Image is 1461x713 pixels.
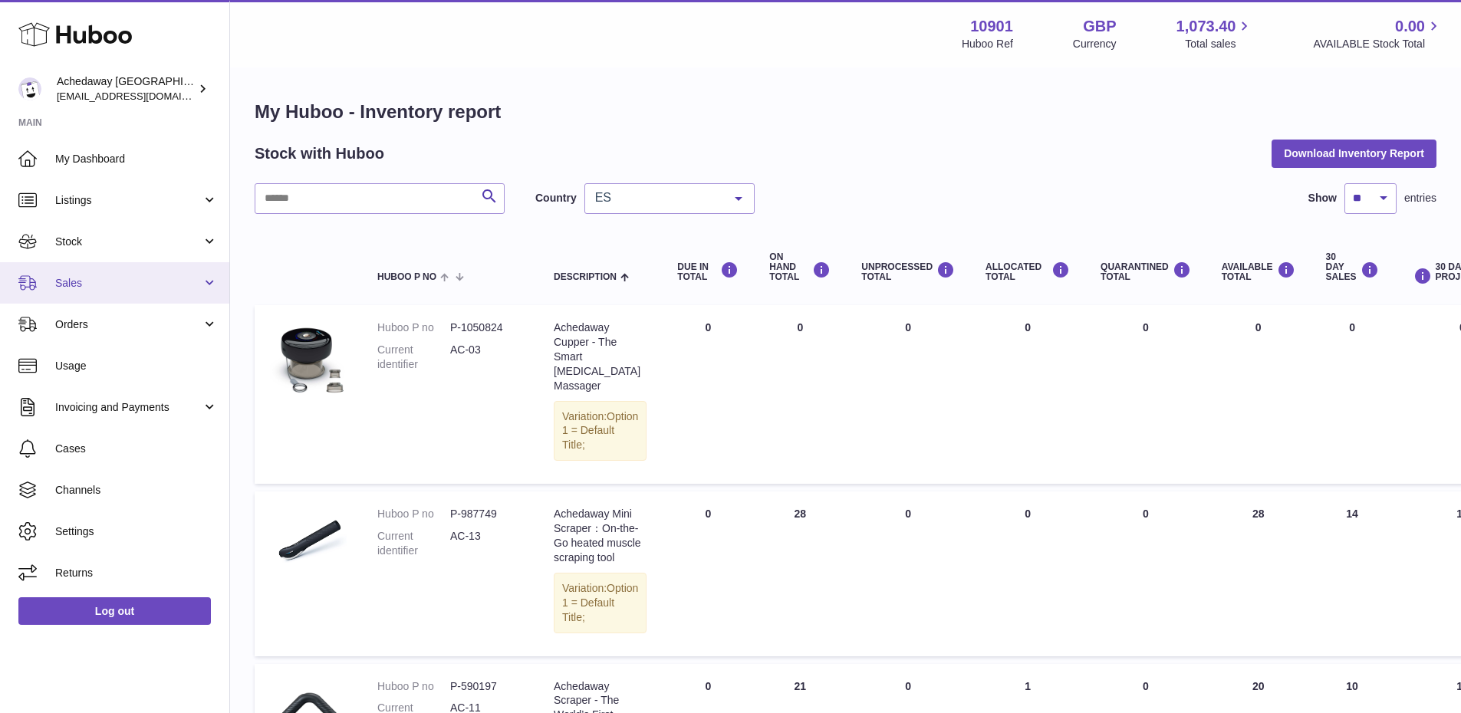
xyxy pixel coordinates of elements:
[55,359,218,373] span: Usage
[55,442,218,456] span: Cases
[450,529,523,558] dd: AC-13
[554,272,617,282] span: Description
[591,190,723,205] span: ES
[970,305,1085,484] td: 0
[377,507,450,521] dt: Huboo P no
[554,573,647,633] div: Variation:
[846,305,970,484] td: 0
[55,152,218,166] span: My Dashboard
[377,529,450,558] dt: Current identifier
[1272,140,1436,167] button: Download Inventory Report
[1143,680,1149,692] span: 0
[1313,16,1443,51] a: 0.00 AVAILABLE Stock Total
[662,491,754,655] td: 0
[1143,508,1149,520] span: 0
[1311,305,1394,484] td: 0
[55,193,202,208] span: Listings
[450,679,523,694] dd: P-590197
[1143,321,1149,333] span: 0
[861,261,955,282] div: UNPROCESSED Total
[1073,37,1117,51] div: Currency
[1206,491,1311,655] td: 28
[1185,37,1253,51] span: Total sales
[255,143,384,164] h2: Stock with Huboo
[55,235,202,249] span: Stock
[962,37,1013,51] div: Huboo Ref
[18,597,211,625] a: Log out
[18,77,41,100] img: admin@newpb.co.uk
[450,507,523,521] dd: P-987749
[270,507,347,583] img: product image
[1176,16,1236,37] span: 1,073.40
[450,320,523,335] dd: P-1050824
[270,320,347,397] img: product image
[55,524,218,539] span: Settings
[769,252,831,283] div: ON HAND Total
[377,272,436,282] span: Huboo P no
[1326,252,1379,283] div: 30 DAY SALES
[1206,305,1311,484] td: 0
[970,491,1085,655] td: 0
[1395,16,1425,37] span: 0.00
[377,320,450,335] dt: Huboo P no
[377,679,450,694] dt: Huboo P no
[562,410,638,452] span: Option 1 = Default Title;
[1101,261,1191,282] div: QUARANTINED Total
[554,401,647,462] div: Variation:
[255,100,1436,124] h1: My Huboo - Inventory report
[677,261,739,282] div: DUE IN TOTAL
[55,400,202,415] span: Invoicing and Payments
[1311,491,1394,655] td: 14
[57,74,195,103] div: Achedaway [GEOGRAPHIC_DATA]
[986,261,1070,282] div: ALLOCATED Total
[377,343,450,372] dt: Current identifier
[1313,37,1443,51] span: AVAILABLE Stock Total
[754,305,846,484] td: 0
[1404,191,1436,205] span: entries
[55,483,218,498] span: Channels
[55,566,218,580] span: Returns
[1083,16,1116,37] strong: GBP
[562,582,638,623] span: Option 1 = Default Title;
[55,317,202,332] span: Orders
[535,191,577,205] label: Country
[662,305,754,484] td: 0
[450,343,523,372] dd: AC-03
[55,276,202,291] span: Sales
[554,507,647,565] div: Achedaway Mini Scraper：On-the-Go heated muscle scraping tool
[970,16,1013,37] strong: 10901
[554,320,647,393] div: Achedaway Cupper - The Smart [MEDICAL_DATA] Massager
[846,491,970,655] td: 0
[57,90,225,102] span: [EMAIL_ADDRESS][DOMAIN_NAME]
[754,491,846,655] td: 28
[1176,16,1254,51] a: 1,073.40 Total sales
[1222,261,1295,282] div: AVAILABLE Total
[1308,191,1337,205] label: Show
